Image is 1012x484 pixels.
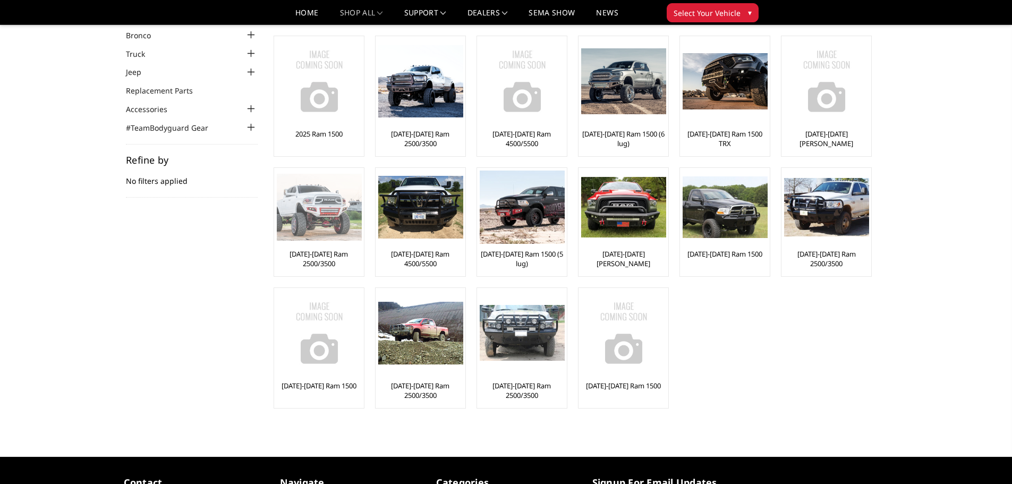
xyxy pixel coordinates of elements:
[277,249,361,268] a: [DATE]-[DATE] Ram 2500/3500
[378,249,463,268] a: [DATE]-[DATE] Ram 4500/5500
[480,249,564,268] a: [DATE]-[DATE] Ram 1500 (5 lug)
[378,129,463,148] a: [DATE]-[DATE] Ram 2500/3500
[282,381,356,390] a: [DATE]-[DATE] Ram 1500
[277,291,362,376] img: No Image
[126,85,206,96] a: Replacement Parts
[596,9,618,24] a: News
[529,9,575,24] a: SEMA Show
[295,9,318,24] a: Home
[126,122,222,133] a: #TeamBodyguard Gear
[126,155,258,198] div: No filters applied
[340,9,383,24] a: shop all
[126,48,158,60] a: Truck
[126,104,181,115] a: Accessories
[295,129,343,139] a: 2025 Ram 1500
[378,381,463,400] a: [DATE]-[DATE] Ram 2500/3500
[480,39,565,124] img: No Image
[667,3,759,22] button: Select Your Vehicle
[581,291,666,376] img: No Image
[126,30,164,41] a: Bronco
[784,249,869,268] a: [DATE]-[DATE] Ram 2500/3500
[277,39,362,124] img: No Image
[683,129,767,148] a: [DATE]-[DATE] Ram 1500 TRX
[467,9,508,24] a: Dealers
[581,129,666,148] a: [DATE]-[DATE] Ram 1500 (6 lug)
[748,7,752,18] span: ▾
[126,66,155,78] a: Jeep
[784,129,869,148] a: [DATE]-[DATE] [PERSON_NAME]
[480,381,564,400] a: [DATE]-[DATE] Ram 2500/3500
[784,39,869,124] img: No Image
[480,39,564,124] a: No Image
[404,9,446,24] a: Support
[674,7,741,19] span: Select Your Vehicle
[586,381,661,390] a: [DATE]-[DATE] Ram 1500
[581,249,666,268] a: [DATE]-[DATE] [PERSON_NAME]
[687,249,762,259] a: [DATE]-[DATE] Ram 1500
[277,39,361,124] a: No Image
[480,129,564,148] a: [DATE]-[DATE] Ram 4500/5500
[126,155,258,165] h5: Refine by
[277,291,361,376] a: No Image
